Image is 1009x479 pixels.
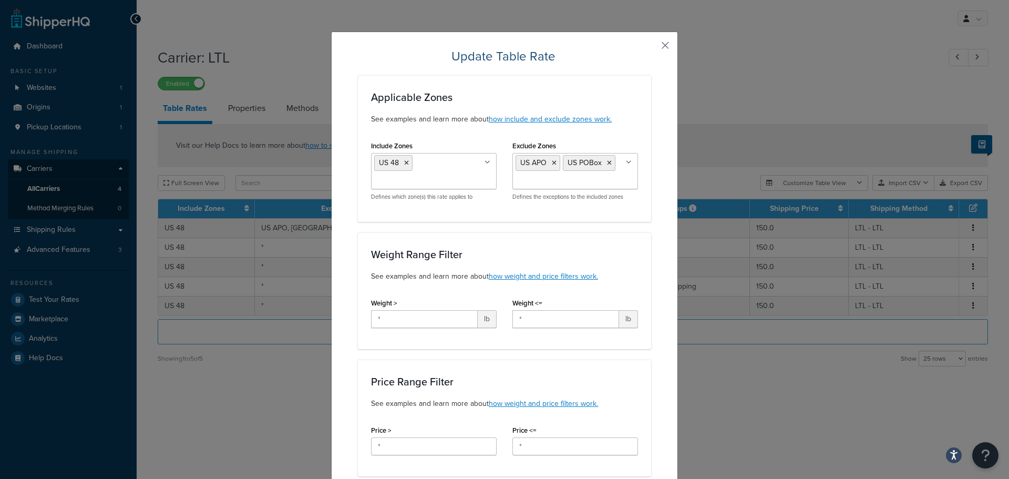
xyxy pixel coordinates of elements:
h3: Applicable Zones [371,91,638,103]
a: how include and exclude zones work. [489,114,612,125]
p: Defines the exceptions to the included zones [512,193,638,201]
label: Include Zones [371,142,413,150]
span: US POBox [568,157,602,168]
a: how weight and price filters work. [489,398,598,409]
label: Price > [371,426,392,434]
label: Weight > [371,299,397,307]
span: lb [619,310,638,328]
h2: Update Table Rate [358,48,651,65]
h3: Weight Range Filter [371,249,638,260]
label: Price <= [512,426,537,434]
label: Exclude Zones [512,142,556,150]
h3: Price Range Filter [371,376,638,388]
span: lb [478,310,497,328]
span: US 48 [379,157,399,168]
p: See examples and learn more about [371,398,638,410]
p: See examples and learn more about [371,271,638,282]
label: Weight <= [512,299,542,307]
a: how weight and price filters work. [489,271,598,282]
p: Defines which zone(s) this rate applies to [371,193,497,201]
p: See examples and learn more about [371,114,638,125]
span: US APO [520,157,547,168]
